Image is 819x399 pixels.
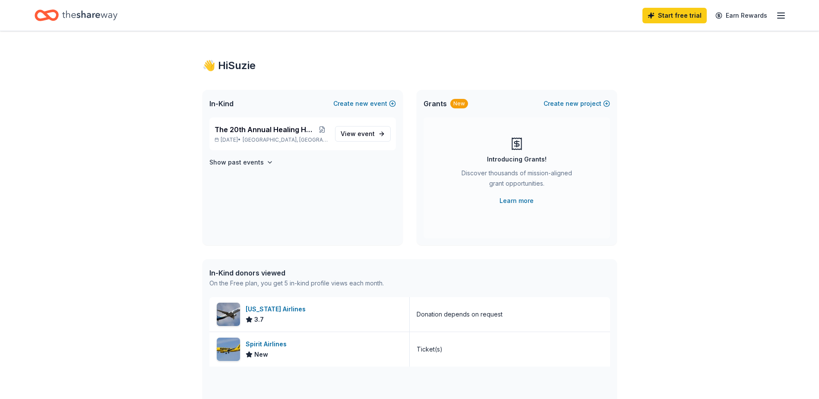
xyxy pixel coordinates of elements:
[217,338,240,361] img: Image for Spirit Airlines
[35,5,117,25] a: Home
[450,99,468,108] div: New
[424,98,447,109] span: Grants
[209,278,384,288] div: On the Free plan, you get 5 in-kind profile views each month.
[209,157,264,168] h4: Show past events
[335,126,391,142] a: View event
[215,136,328,143] p: [DATE] •
[202,59,617,73] div: 👋 Hi Suzie
[458,168,576,192] div: Discover thousands of mission-aligned grant opportunities.
[215,124,316,135] span: The 20th Annual Healing Hearts Luncheon
[710,8,772,23] a: Earn Rewards
[333,98,396,109] button: Createnewevent
[243,136,328,143] span: [GEOGRAPHIC_DATA], [GEOGRAPHIC_DATA]
[254,349,268,360] span: New
[642,8,707,23] a: Start free trial
[246,304,309,314] div: [US_STATE] Airlines
[341,129,375,139] span: View
[254,314,264,325] span: 3.7
[355,98,368,109] span: new
[566,98,579,109] span: new
[417,309,503,320] div: Donation depends on request
[246,339,290,349] div: Spirit Airlines
[487,154,547,165] div: Introducing Grants!
[217,303,240,326] img: Image for Alaska Airlines
[417,344,443,355] div: Ticket(s)
[209,98,234,109] span: In-Kind
[209,268,384,278] div: In-Kind donors viewed
[500,196,534,206] a: Learn more
[357,130,375,137] span: event
[544,98,610,109] button: Createnewproject
[209,157,273,168] button: Show past events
